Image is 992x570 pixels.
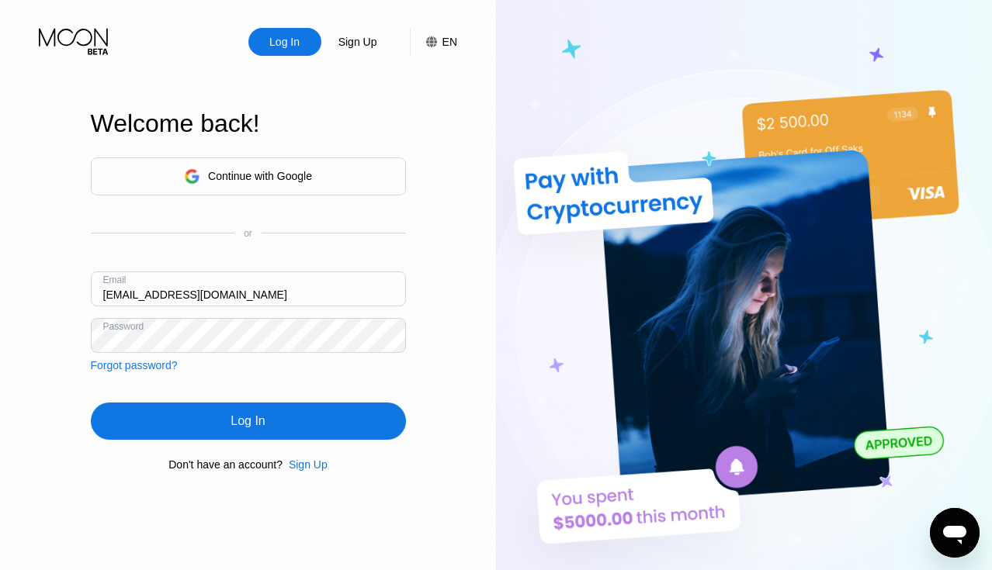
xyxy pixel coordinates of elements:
div: Continue with Google [208,170,312,182]
div: Email [103,275,127,285]
div: Sign Up [337,34,379,50]
div: Continue with Google [91,157,406,195]
div: Forgot password? [91,359,178,371]
div: Welcome back! [91,109,406,138]
iframe: Knop om het berichtenvenster te openen [930,508,980,558]
div: Sign Up [321,28,394,56]
div: Log In [268,34,301,50]
div: Log In [231,413,265,429]
div: EN [442,36,457,48]
div: or [244,228,252,239]
div: Log In [248,28,321,56]
div: Sign Up [289,458,328,471]
div: EN [410,28,457,56]
div: Sign Up [283,458,328,471]
div: Password [103,321,144,332]
div: Don't have an account? [168,458,283,471]
div: Log In [91,402,406,440]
